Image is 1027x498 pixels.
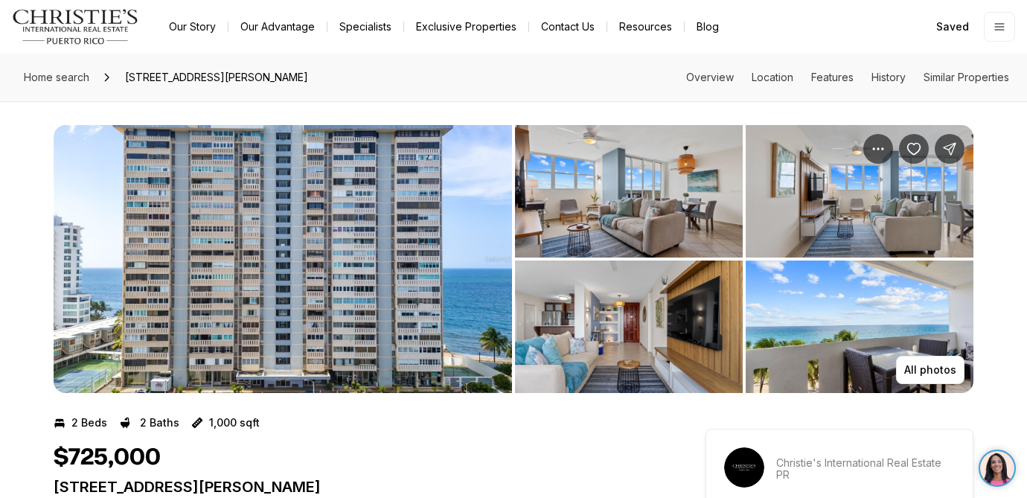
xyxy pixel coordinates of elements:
button: All photos [896,356,964,384]
a: Specialists [327,16,403,37]
button: View image gallery [515,261,743,393]
button: Share Property: 1479 ASHFORD AVE #607 [935,134,964,164]
a: Home search [18,66,95,89]
nav: Page section menu [686,71,1009,83]
button: View image gallery [746,261,973,393]
p: All photos [904,364,956,376]
a: Skip to: Features [811,71,854,83]
a: Saved [927,12,978,42]
button: View image gallery [54,125,512,393]
p: 2 Beds [71,417,107,429]
a: Skip to: Similar Properties [924,71,1009,83]
p: Christie's International Real Estate PR [776,457,955,481]
a: Skip to: Location [752,71,793,83]
p: [STREET_ADDRESS][PERSON_NAME] [54,478,652,496]
a: Blog [685,16,731,37]
h1: $725,000 [54,444,161,472]
button: View image gallery [746,125,973,258]
a: Resources [607,16,684,37]
a: Our Advantage [228,16,327,37]
button: Property options [863,134,893,164]
span: Home search [24,71,89,83]
a: Exclusive Properties [404,16,528,37]
span: Saved [936,21,969,33]
li: 2 of 6 [515,125,973,393]
p: 1,000 sqft [209,417,260,429]
button: Save Property: 1479 ASHFORD AVE #607 [899,134,929,164]
span: [STREET_ADDRESS][PERSON_NAME] [119,66,314,89]
a: Our Story [157,16,228,37]
a: Skip to: History [871,71,906,83]
div: Listing Photos [54,125,973,393]
button: View image gallery [515,125,743,258]
a: Skip to: Overview [686,71,734,83]
img: be3d4b55-7850-4bcb-9297-a2f9cd376e78.png [9,9,43,43]
img: logo [12,9,139,45]
li: 1 of 6 [54,125,512,393]
button: Open menu [984,12,1015,42]
p: 2 Baths [140,417,179,429]
button: Contact Us [529,16,607,37]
